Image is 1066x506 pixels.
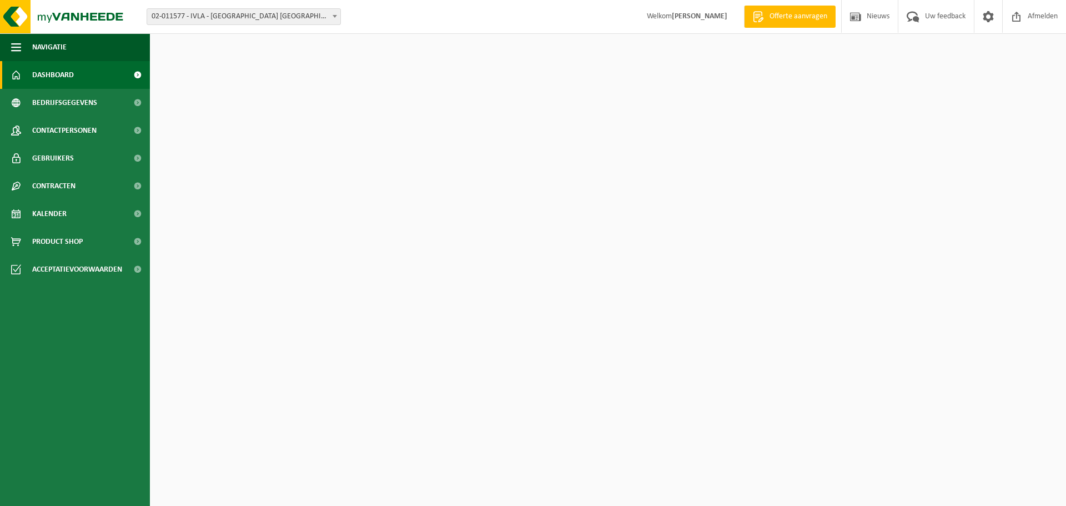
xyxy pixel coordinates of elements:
span: 02-011577 - IVLA - CP OUDENAARDE - 9700 OUDENAARDE, LEEBEEKSTRAAT 10 [147,9,340,24]
span: 02-011577 - IVLA - CP OUDENAARDE - 9700 OUDENAARDE, LEEBEEKSTRAAT 10 [147,8,341,25]
span: Kalender [32,200,67,228]
span: Product Shop [32,228,83,255]
span: Dashboard [32,61,74,89]
span: Contactpersonen [32,117,97,144]
span: Offerte aanvragen [767,11,830,22]
span: Bedrijfsgegevens [32,89,97,117]
a: Offerte aanvragen [744,6,836,28]
span: Acceptatievoorwaarden [32,255,122,283]
span: Contracten [32,172,76,200]
span: Navigatie [32,33,67,61]
strong: [PERSON_NAME] [672,12,727,21]
span: Gebruikers [32,144,74,172]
